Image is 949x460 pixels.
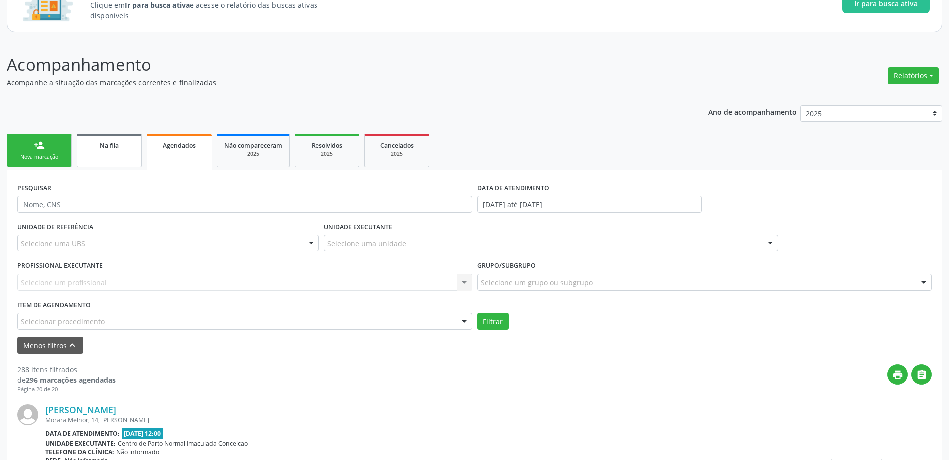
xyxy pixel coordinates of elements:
input: Nome, CNS [17,196,472,213]
span: Cancelados [380,141,414,150]
span: Selecione uma unidade [327,238,406,249]
label: DATA DE ATENDIMENTO [477,180,549,196]
div: 2025 [224,150,282,158]
div: Nova marcação [14,153,64,161]
strong: 296 marcações agendadas [26,375,116,385]
span: Não compareceram [224,141,282,150]
p: Acompanhamento [7,52,661,77]
label: PROFISSIONAL EXECUTANTE [17,258,103,274]
b: Telefone da clínica: [45,448,114,456]
div: 2025 [302,150,352,158]
div: Morara Melhor, 14, [PERSON_NAME] [45,416,782,424]
div: person_add [34,140,45,151]
i: keyboard_arrow_up [67,340,78,351]
b: Unidade executante: [45,439,116,448]
input: Selecione um intervalo [477,196,702,213]
span: Selecione uma UBS [21,238,85,249]
img: img [17,404,38,425]
b: Data de atendimento: [45,429,120,438]
button: print [887,364,908,385]
div: 2025 [372,150,422,158]
span: Na fila [100,141,119,150]
label: UNIDADE EXECUTANTE [324,220,392,235]
span: Resolvidos [312,141,342,150]
span: Não informado [116,448,159,456]
button: Filtrar [477,313,509,330]
button: Relatórios [888,67,939,84]
span: Centro de Parto Normal Imaculada Conceicao [118,439,248,448]
label: Item de agendamento [17,298,91,313]
a: [PERSON_NAME] [45,404,116,415]
span: Selecionar procedimento [21,316,105,327]
label: PESQUISAR [17,180,51,196]
i: print [892,369,903,380]
span: Selecione um grupo ou subgrupo [481,277,593,288]
div: Página 20 de 20 [17,385,116,394]
span: Agendados [163,141,196,150]
p: Acompanhe a situação das marcações correntes e finalizadas [7,77,661,88]
p: Ano de acompanhamento [708,105,797,118]
label: UNIDADE DE REFERÊNCIA [17,220,93,235]
label: Grupo/Subgrupo [477,258,536,274]
div: de [17,375,116,385]
span: [DATE] 12:00 [122,428,164,439]
button: Menos filtroskeyboard_arrow_up [17,337,83,354]
i:  [916,369,927,380]
div: 288 itens filtrados [17,364,116,375]
button:  [911,364,932,385]
strong: Ir para busca ativa [125,0,190,10]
